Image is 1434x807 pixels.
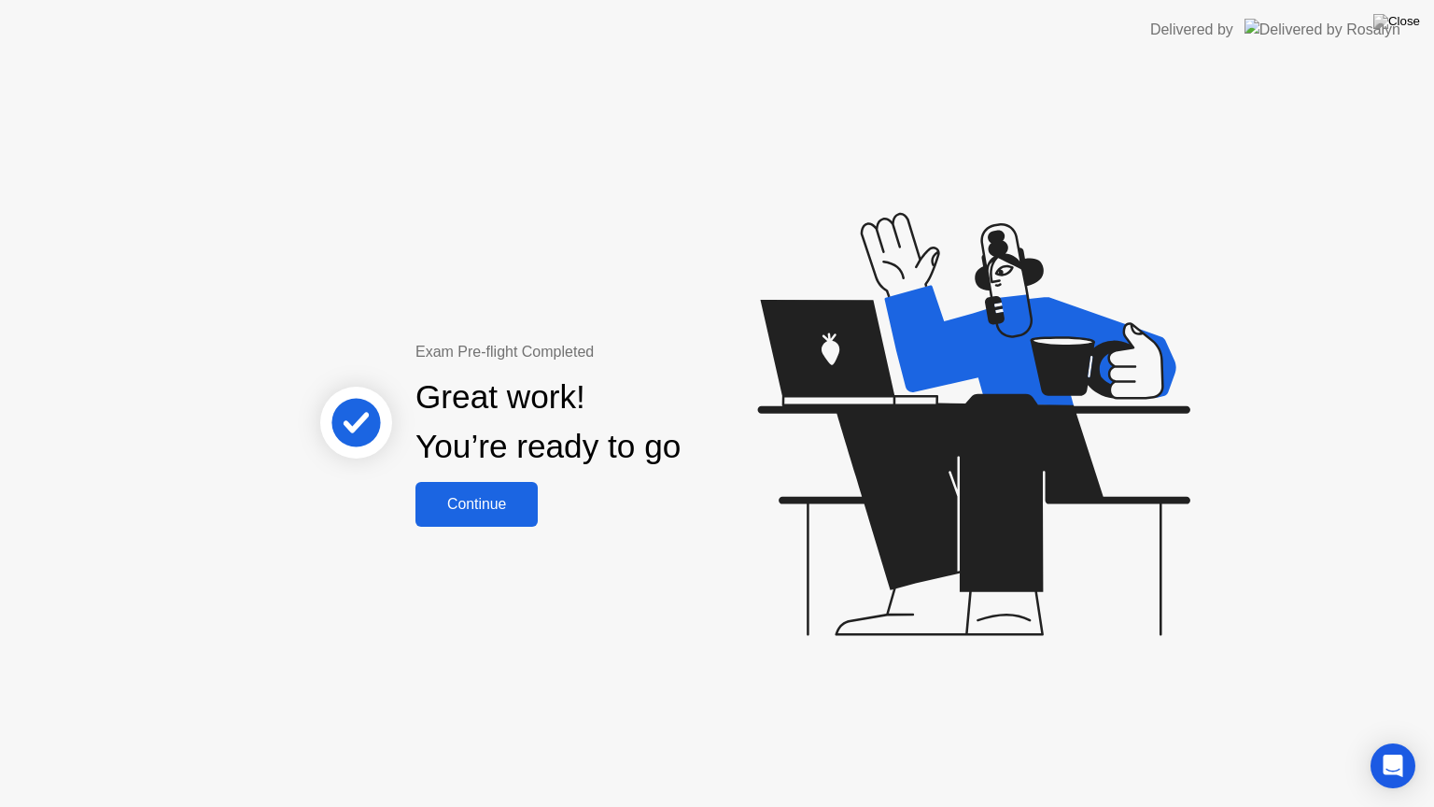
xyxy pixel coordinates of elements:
[415,373,681,472] div: Great work! You’re ready to go
[1150,19,1233,41] div: Delivered by
[1371,743,1415,788] div: Open Intercom Messenger
[1373,14,1420,29] img: Close
[415,341,801,363] div: Exam Pre-flight Completed
[421,496,532,513] div: Continue
[1244,19,1400,40] img: Delivered by Rosalyn
[415,482,538,527] button: Continue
